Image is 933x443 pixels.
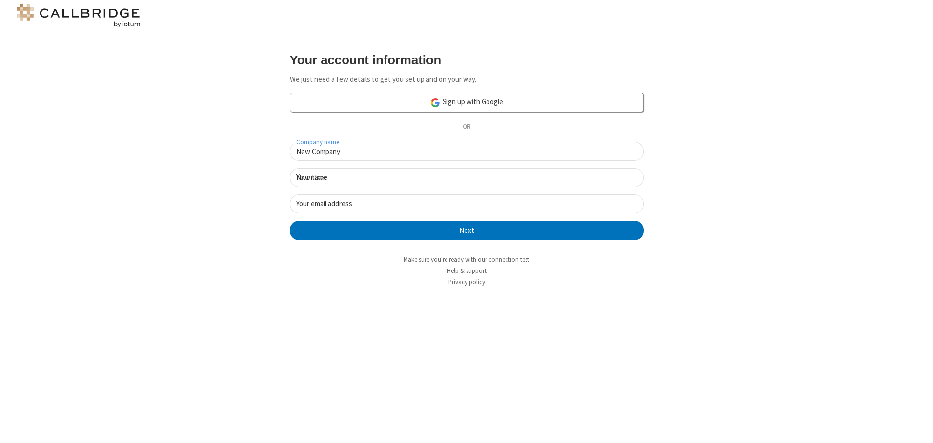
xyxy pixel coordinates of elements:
[290,142,644,161] input: Company name
[290,194,644,213] input: Your email address
[447,267,487,275] a: Help & support
[15,4,142,27] img: logo@2x.png
[404,255,529,264] a: Make sure you're ready with our connection test
[290,93,644,112] a: Sign up with Google
[290,74,644,85] p: We just need a few details to get you set up and on your way.
[290,53,644,67] h3: Your account information
[459,120,474,134] span: OR
[290,168,644,187] input: Your name
[430,97,441,108] img: google-icon.png
[290,221,644,240] button: Next
[448,278,485,286] a: Privacy policy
